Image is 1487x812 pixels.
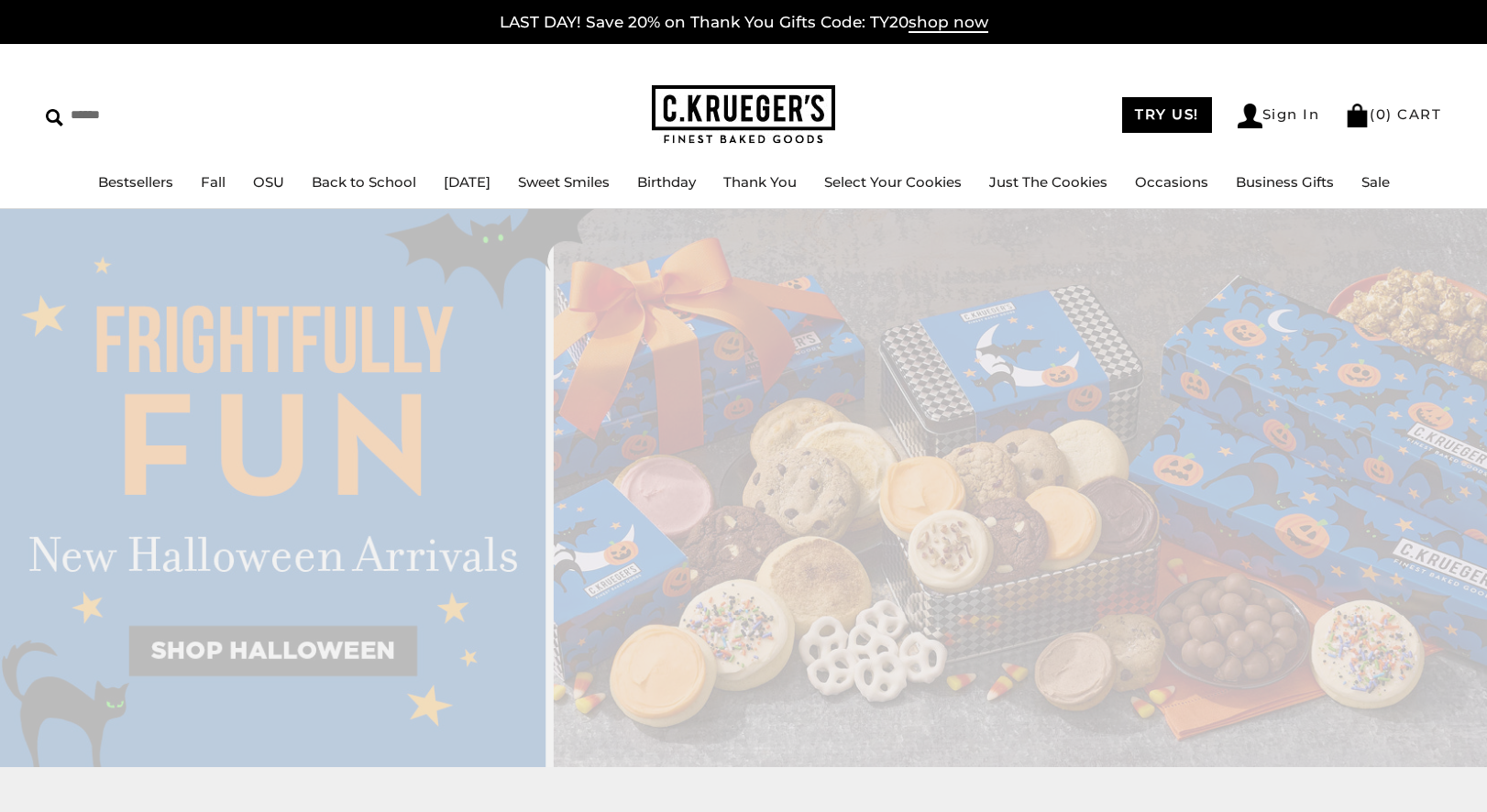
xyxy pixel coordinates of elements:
[989,173,1107,191] a: Just The Cookies
[500,13,988,33] a: LAST DAY! Save 20% on Thank You Gifts Code: TY20shop now
[1122,97,1212,133] a: TRY US!
[909,13,988,33] span: shop now
[1376,105,1387,123] span: 0
[1135,173,1208,191] a: Occasions
[1345,104,1370,127] img: Bag
[652,85,835,145] img: C.KRUEGER'S
[1236,173,1334,191] a: Business Gifts
[518,173,610,191] a: Sweet Smiles
[444,173,490,191] a: [DATE]
[253,173,284,191] a: OSU
[46,101,264,129] input: Search
[637,173,696,191] a: Birthday
[201,173,226,191] a: Fall
[312,173,416,191] a: Back to School
[1361,173,1390,191] a: Sale
[46,109,63,126] img: Search
[824,173,962,191] a: Select Your Cookies
[1345,105,1441,123] a: (0) CART
[1238,104,1320,128] a: Sign In
[723,173,797,191] a: Thank You
[98,173,173,191] a: Bestsellers
[1238,104,1262,128] img: Account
